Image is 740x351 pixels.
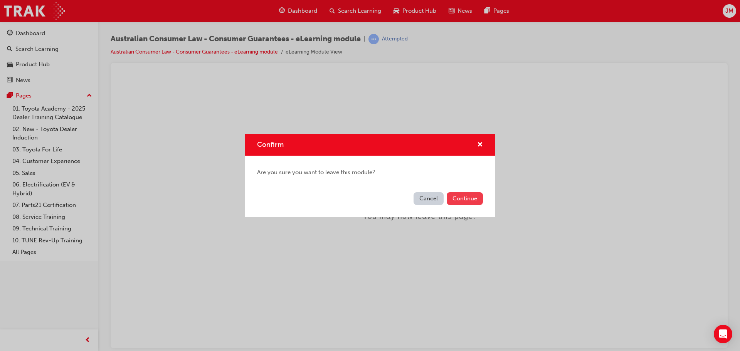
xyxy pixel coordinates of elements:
[3,116,602,129] div: 👋 Bye!
[257,140,284,149] span: Confirm
[245,134,495,217] div: Confirm
[714,325,732,343] div: Open Intercom Messenger
[477,140,483,150] button: cross-icon
[3,137,602,146] div: You may now leave this page.
[447,192,483,205] button: Continue
[414,192,444,205] button: Cancel
[245,156,495,189] div: Are you sure you want to leave this module?
[477,142,483,149] span: cross-icon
